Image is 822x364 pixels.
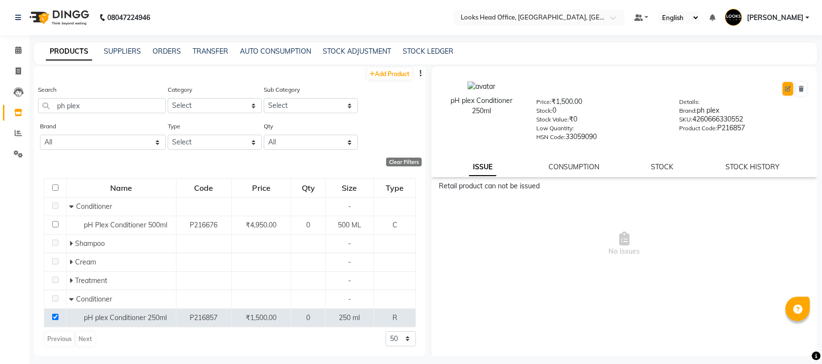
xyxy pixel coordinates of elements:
span: Expand Row [69,239,75,248]
span: 0 [306,221,310,229]
span: ₹1,500.00 [246,313,276,322]
div: Price [232,179,290,197]
label: Low Quantity: [536,124,574,133]
div: Type [374,179,415,197]
b: 08047224946 [107,4,150,31]
a: STOCK HISTORY [725,162,780,171]
div: Qty [292,179,324,197]
div: Code [177,179,231,197]
img: logo [25,4,92,31]
div: pH plex Conditioner 250ml [441,96,522,116]
span: Shampoo [75,239,105,248]
span: - [348,239,351,248]
label: Details: [679,98,700,106]
label: Stock: [536,106,552,115]
span: 500 ML [338,221,361,229]
label: Search [38,85,57,94]
label: SKU: [679,115,692,124]
div: 33059090 [536,132,665,145]
label: HSN Code: [536,133,566,142]
div: 4260666330552 [679,114,807,128]
span: - [348,202,351,211]
span: Treatment [75,276,107,285]
a: AUTO CONSUMPTION [240,47,311,56]
label: Sub Category [264,85,300,94]
label: Category [168,85,192,94]
span: Cream [75,258,96,266]
span: - [348,295,351,303]
span: P216676 [190,221,217,229]
span: [PERSON_NAME] [747,13,803,23]
a: SUPPLIERS [104,47,141,56]
span: - [348,276,351,285]
div: Name [67,179,176,197]
span: 250 ml [339,313,360,322]
span: Expand Row [69,276,75,285]
div: P216857 [679,123,807,137]
a: STOCK [651,162,673,171]
div: Size [326,179,373,197]
div: Retail product can not be issued [439,181,810,191]
label: Stock Value: [536,115,569,124]
span: Conditioner [76,295,112,303]
a: CONSUMPTION [548,162,599,171]
span: pH plex Conditioner 250ml [84,313,167,322]
span: Collapse Row [69,295,76,303]
span: R [392,313,397,322]
input: Search by product name or code [38,98,166,113]
a: TRANSFER [193,47,228,56]
div: ₹1,500.00 [536,97,665,110]
a: ISSUE [469,159,496,176]
img: avatar [468,81,495,92]
label: Product Code: [679,124,717,133]
label: Price: [536,98,551,106]
label: Type [168,122,180,131]
span: 0 [306,313,310,322]
span: Conditioner [76,202,112,211]
label: Brand [40,122,56,131]
div: ph plex [679,105,807,119]
img: Ajay Choudhary [725,9,742,26]
a: ORDERS [153,47,181,56]
div: Clear Filters [386,158,422,166]
span: C [392,221,397,229]
span: ₹4,950.00 [246,221,276,229]
span: P216857 [190,313,217,322]
label: Brand: [679,106,697,115]
span: - [348,258,351,266]
span: Collapse Row [69,202,76,211]
a: STOCK LEDGER [403,47,453,56]
div: 0 [536,105,665,119]
div: ₹0 [536,114,665,128]
label: Qty [264,122,273,131]
a: PRODUCTS [46,43,92,61]
span: No Issues [439,195,810,293]
span: Expand Row [69,258,75,266]
a: STOCK ADJUSTMENT [323,47,391,56]
span: pH Plex Conditioner 500ml [84,221,167,229]
a: Add Product [367,67,412,80]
